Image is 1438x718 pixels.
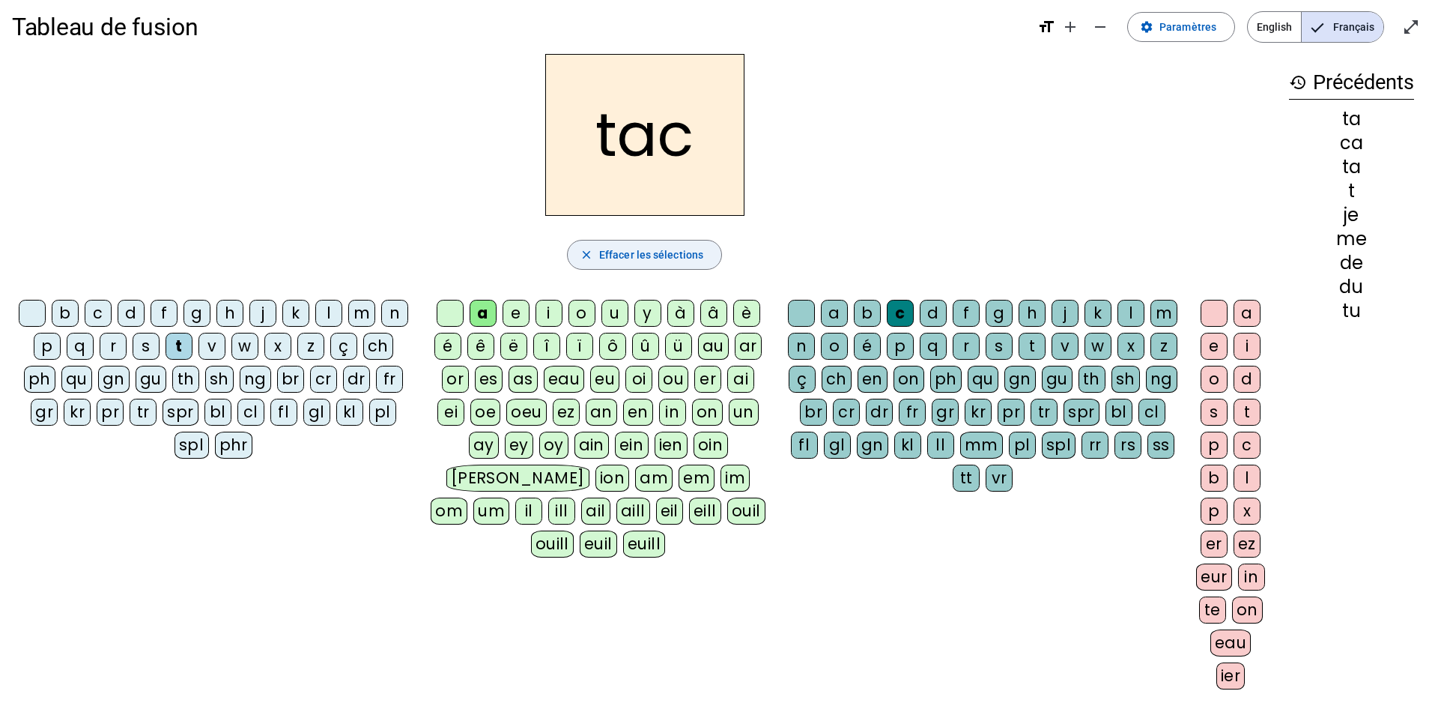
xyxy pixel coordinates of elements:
div: au [698,333,729,360]
div: kl [894,432,921,459]
div: v [1052,333,1078,360]
div: ç [330,333,357,360]
div: rr [1081,432,1108,459]
div: ta [1289,110,1414,128]
div: ou [658,366,688,393]
div: es [475,366,503,393]
div: f [953,300,980,327]
div: eu [590,366,619,393]
div: u [601,300,628,327]
div: fl [791,432,818,459]
div: th [1078,366,1105,393]
span: Paramètres [1159,18,1216,36]
div: fr [376,366,403,393]
div: ei [437,399,464,426]
div: tt [953,465,980,492]
div: th [172,366,199,393]
div: vr [986,465,1013,492]
div: b [1201,465,1228,492]
div: sh [205,366,234,393]
div: il [515,498,542,525]
div: br [277,366,304,393]
div: spr [1064,399,1099,426]
div: p [1201,498,1228,525]
div: z [1150,333,1177,360]
div: o [568,300,595,327]
div: d [118,300,145,327]
div: i [536,300,562,327]
div: t [166,333,192,360]
div: ç [789,366,816,393]
div: br [800,399,827,426]
div: ô [599,333,626,360]
div: l [315,300,342,327]
div: an [586,399,617,426]
div: o [821,333,848,360]
div: ng [1146,366,1177,393]
div: x [1234,498,1260,525]
div: ai [727,366,754,393]
div: g [183,300,210,327]
div: h [1019,300,1046,327]
span: Français [1302,12,1383,42]
div: eil [656,498,684,525]
div: fl [270,399,297,426]
div: eur [1196,564,1232,591]
div: cl [237,399,264,426]
mat-icon: add [1061,18,1079,36]
div: w [231,333,258,360]
div: ail [581,498,610,525]
div: mm [960,432,1003,459]
div: û [632,333,659,360]
div: or [442,366,469,393]
div: oin [694,432,728,459]
div: fr [899,399,926,426]
div: i [1234,333,1260,360]
div: pr [998,399,1025,426]
div: x [1117,333,1144,360]
div: er [1201,531,1228,558]
button: Diminuer la taille de la police [1085,12,1115,42]
div: [PERSON_NAME] [446,465,589,492]
div: gu [136,366,166,393]
div: oi [625,366,652,393]
div: y [634,300,661,327]
div: gn [98,366,130,393]
div: t [1289,182,1414,200]
div: m [1150,300,1177,327]
div: en [623,399,653,426]
div: à [667,300,694,327]
div: euill [623,531,665,558]
div: tr [1031,399,1058,426]
div: p [34,333,61,360]
div: ê [467,333,494,360]
div: gn [857,432,888,459]
div: r [100,333,127,360]
div: b [52,300,79,327]
div: q [920,333,947,360]
div: s [986,333,1013,360]
div: ar [735,333,762,360]
div: rs [1114,432,1141,459]
div: o [1201,366,1228,393]
div: ss [1147,432,1174,459]
div: î [533,333,560,360]
div: ch [822,366,852,393]
div: ë [500,333,527,360]
button: Entrer en plein écran [1396,12,1426,42]
div: am [635,465,673,492]
div: j [1052,300,1078,327]
mat-icon: open_in_full [1402,18,1420,36]
div: pl [369,399,396,426]
div: a [1234,300,1260,327]
div: s [1201,399,1228,426]
div: â [700,300,727,327]
span: Effacer les sélections [599,246,703,264]
div: gr [31,399,58,426]
div: spl [1042,432,1076,459]
button: Augmenter la taille de la police [1055,12,1085,42]
div: kl [336,399,363,426]
div: dr [343,366,370,393]
div: aill [616,498,650,525]
div: è [733,300,760,327]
